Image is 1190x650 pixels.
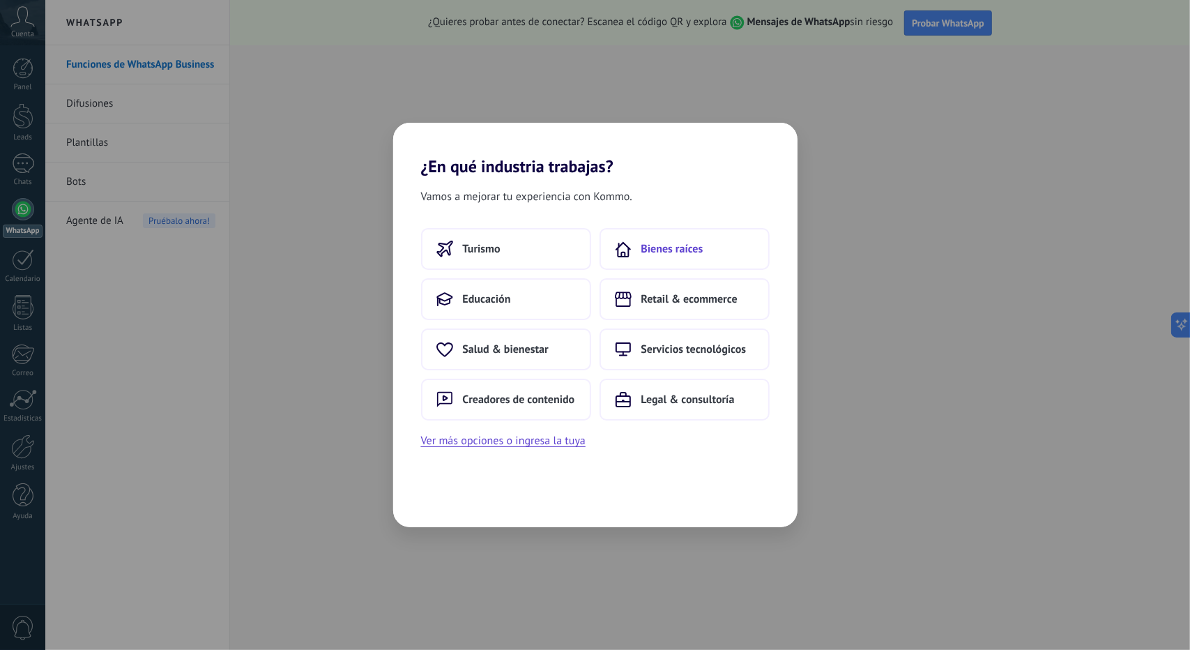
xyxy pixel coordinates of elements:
button: Legal & consultoría [600,379,770,421]
button: Ver más opciones o ingresa la tuya [421,432,586,450]
span: Creadores de contenido [463,393,575,407]
span: Salud & bienestar [463,342,549,356]
button: Creadores de contenido [421,379,591,421]
span: Legal & consultoría [641,393,735,407]
span: Retail & ecommerce [641,292,738,306]
button: Retail & ecommerce [600,278,770,320]
span: Vamos a mejorar tu experiencia con Kommo. [421,188,632,206]
button: Salud & bienestar [421,328,591,370]
span: Educación [463,292,511,306]
span: Bienes raíces [641,242,703,256]
button: Servicios tecnológicos [600,328,770,370]
button: Bienes raíces [600,228,770,270]
button: Turismo [421,228,591,270]
button: Educación [421,278,591,320]
span: Servicios tecnológicos [641,342,747,356]
span: Turismo [463,242,501,256]
h2: ¿En qué industria trabajas? [393,123,798,176]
